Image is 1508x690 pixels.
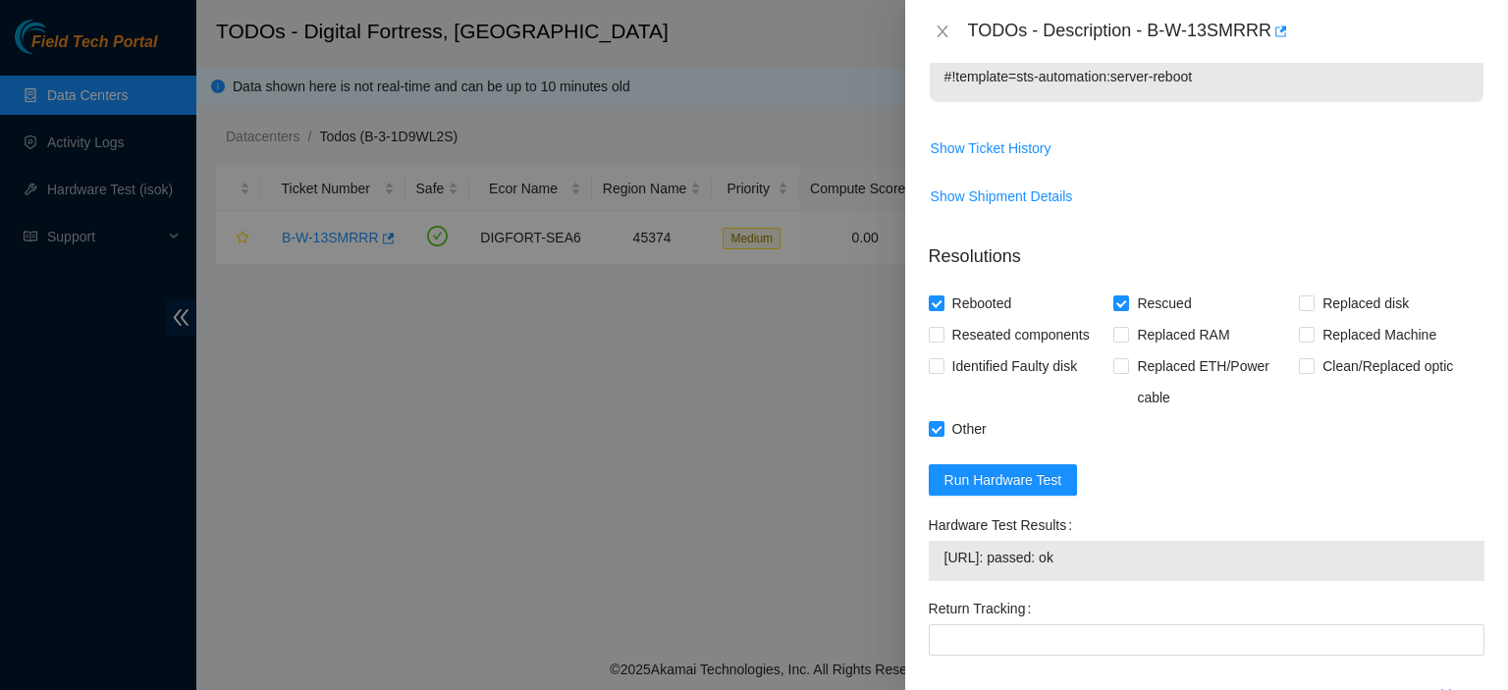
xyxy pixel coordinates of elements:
button: Show Shipment Details [930,181,1074,212]
span: Run Hardware Test [944,469,1062,491]
p: Resolutions [929,228,1484,270]
span: Rebooted [944,288,1020,319]
span: Rescued [1129,288,1199,319]
button: Run Hardware Test [929,464,1078,496]
span: Replaced ETH/Power cable [1129,350,1299,413]
label: Hardware Test Results [929,509,1080,541]
label: Return Tracking [929,593,1040,624]
input: Return Tracking [929,624,1484,656]
span: close [935,24,950,39]
span: Show Shipment Details [931,186,1073,207]
span: Clean/Replaced optic [1315,350,1461,382]
span: Replaced RAM [1129,319,1237,350]
span: Identified Faulty disk [944,350,1086,382]
span: Other [944,413,995,445]
span: Replaced Machine [1315,319,1444,350]
button: Close [929,23,956,41]
div: TODOs - Description - B-W-13SMRRR [968,16,1484,47]
span: Reseated components [944,319,1098,350]
span: Replaced disk [1315,288,1417,319]
button: Show Ticket History [930,133,1052,164]
span: [URL]: passed: ok [944,547,1469,568]
span: Show Ticket History [931,137,1051,159]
